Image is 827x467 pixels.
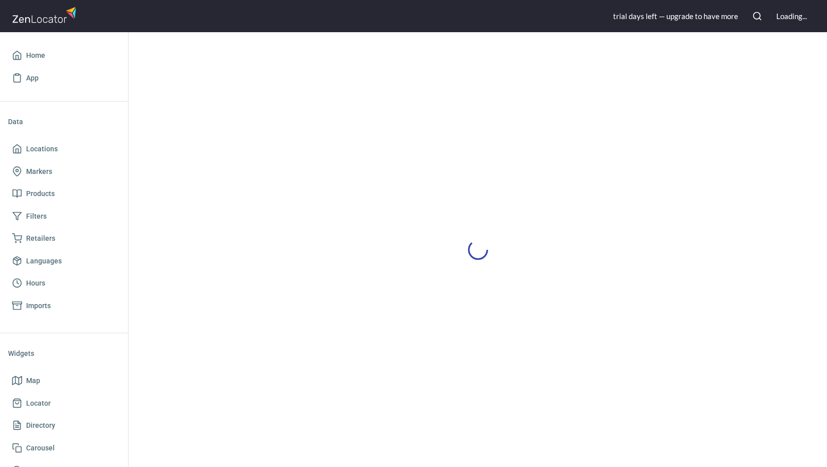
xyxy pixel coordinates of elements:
[26,277,45,290] span: Hours
[8,414,120,437] a: Directory
[26,375,40,387] span: Map
[8,110,120,134] li: Data
[8,392,120,415] a: Locator
[8,437,120,459] a: Carousel
[26,419,55,432] span: Directory
[8,205,120,228] a: Filters
[8,67,120,89] a: App
[8,341,120,365] li: Widgets
[26,188,55,200] span: Products
[26,143,58,155] span: Locations
[8,44,120,67] a: Home
[26,397,51,410] span: Locator
[8,250,120,272] a: Languages
[26,210,47,223] span: Filters
[746,5,768,27] button: Search
[26,165,52,178] span: Markers
[8,272,120,295] a: Hours
[26,442,55,454] span: Carousel
[776,11,807,22] div: Loading...
[12,4,79,26] img: zenlocator
[8,227,120,250] a: Retailers
[26,72,39,84] span: App
[613,11,738,22] div: trial day s left — upgrade to have more
[26,232,55,245] span: Retailers
[26,255,62,267] span: Languages
[26,300,51,312] span: Imports
[8,295,120,317] a: Imports
[8,182,120,205] a: Products
[26,49,45,62] span: Home
[8,369,120,392] a: Map
[8,160,120,183] a: Markers
[8,138,120,160] a: Locations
